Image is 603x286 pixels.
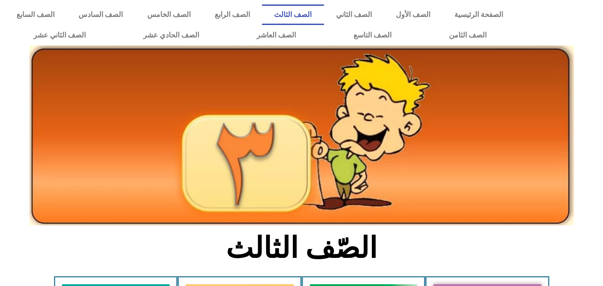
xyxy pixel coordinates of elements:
[114,25,228,46] a: الصف الحادي عشر
[262,4,324,25] a: الصف الثالث
[324,4,384,25] a: الصف الثاني
[384,4,442,25] a: الصف الأول
[442,4,515,25] a: الصفحة الرئيسية
[228,25,324,46] a: الصف العاشر
[154,231,449,265] h2: الصّف الثالث
[420,25,515,46] a: الصف الثامن
[135,4,203,25] a: الصف الخامس
[67,4,135,25] a: الصف السادس
[4,25,114,46] a: الصف الثاني عشر
[324,25,420,46] a: الصف التاسع
[203,4,262,25] a: الصف الرابع
[4,4,67,25] a: الصف السابع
